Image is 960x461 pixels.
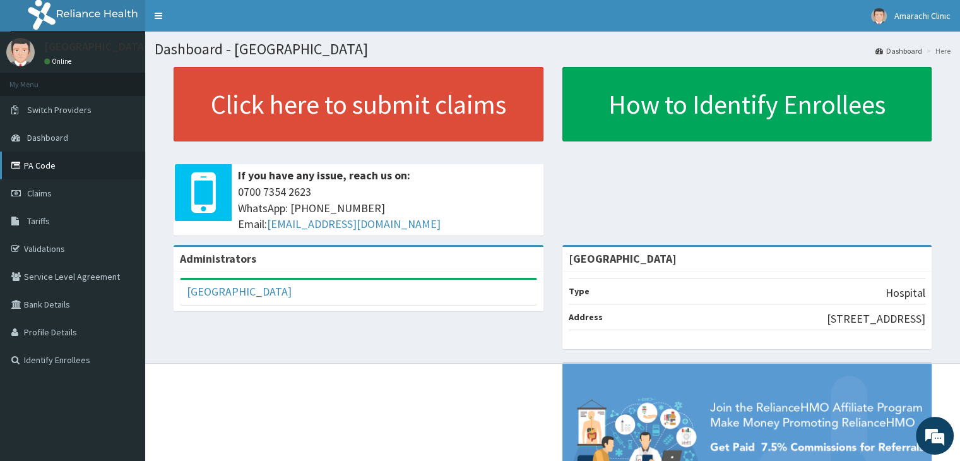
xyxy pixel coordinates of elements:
span: We're online! [73,146,174,273]
a: How to Identify Enrollees [562,67,932,141]
a: Dashboard [875,45,922,56]
b: Administrators [180,251,256,266]
a: [GEOGRAPHIC_DATA] [187,284,292,299]
b: If you have any issue, reach us on: [238,168,410,183]
img: User Image [871,8,887,24]
img: d_794563401_company_1708531726252_794563401 [23,63,51,95]
span: Claims [27,188,52,199]
li: Here [923,45,951,56]
p: [GEOGRAPHIC_DATA] [44,41,148,52]
p: Hospital [886,285,925,301]
a: [EMAIL_ADDRESS][DOMAIN_NAME] [267,217,441,231]
span: Switch Providers [27,104,92,116]
span: Tariffs [27,215,50,227]
span: Dashboard [27,132,68,143]
h1: Dashboard - [GEOGRAPHIC_DATA] [155,41,951,57]
a: Online [44,57,74,66]
img: User Image [6,38,35,66]
textarea: Type your message and hit 'Enter' [6,318,240,362]
b: Type [569,285,590,297]
a: Click here to submit claims [174,67,543,141]
strong: [GEOGRAPHIC_DATA] [569,251,677,266]
p: [STREET_ADDRESS] [827,311,925,327]
div: Chat with us now [66,71,212,87]
span: 0700 7354 2623 WhatsApp: [PHONE_NUMBER] Email: [238,184,537,232]
span: Amarachi Clinic [894,10,951,21]
div: Minimize live chat window [207,6,237,37]
b: Address [569,311,603,323]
